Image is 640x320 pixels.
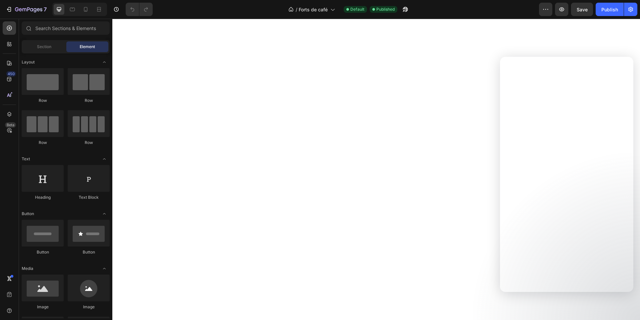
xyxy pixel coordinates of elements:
[99,263,110,274] span: Toggle open
[22,140,64,146] div: Row
[37,44,51,50] span: Section
[350,6,364,12] span: Default
[577,7,588,12] span: Save
[99,154,110,164] span: Toggle open
[22,194,64,200] div: Heading
[22,98,64,104] div: Row
[68,194,110,200] div: Text Block
[5,122,16,128] div: Beta
[99,57,110,67] span: Toggle open
[6,71,16,76] div: 450
[44,5,47,13] p: 7
[376,6,395,12] span: Published
[299,6,328,13] span: Forts de café
[68,98,110,104] div: Row
[80,44,95,50] span: Element
[22,211,34,217] span: Button
[596,3,624,16] button: Publish
[68,304,110,310] div: Image
[22,266,33,272] span: Media
[500,57,633,292] iframe: Intercom live chat
[112,19,640,320] iframe: Design area
[22,249,64,255] div: Button
[22,59,35,65] span: Layout
[296,6,297,13] span: /
[22,156,30,162] span: Text
[126,3,153,16] div: Undo/Redo
[68,140,110,146] div: Row
[571,3,593,16] button: Save
[601,6,618,13] div: Publish
[617,287,633,303] iframe: Intercom live chat
[22,21,110,35] input: Search Sections & Elements
[99,208,110,219] span: Toggle open
[22,304,64,310] div: Image
[3,3,50,16] button: 7
[68,249,110,255] div: Button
